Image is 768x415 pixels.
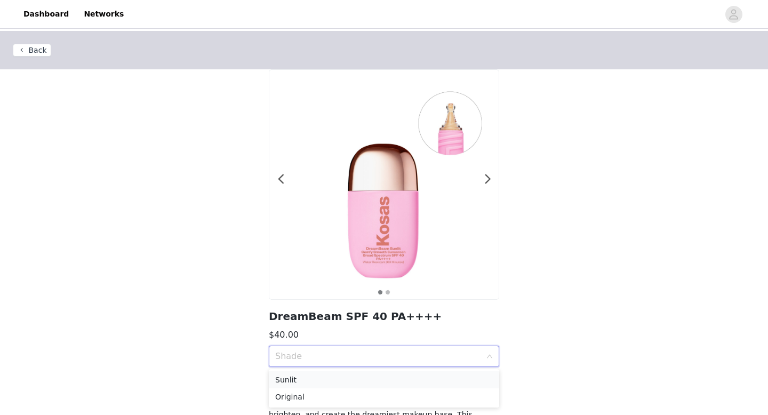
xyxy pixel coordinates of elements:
[385,290,390,295] button: 2
[486,353,493,361] i: icon: down
[17,2,75,26] a: Dashboard
[77,2,130,26] a: Networks
[275,391,493,403] div: Original
[378,290,383,295] button: 1
[13,44,51,57] button: Back
[275,351,481,362] div: Shade
[729,6,739,23] div: avatar
[275,374,493,386] div: Sunlit
[269,308,499,324] h2: DreamBeam SPF 40 PA++++
[269,329,499,341] h3: $40.00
